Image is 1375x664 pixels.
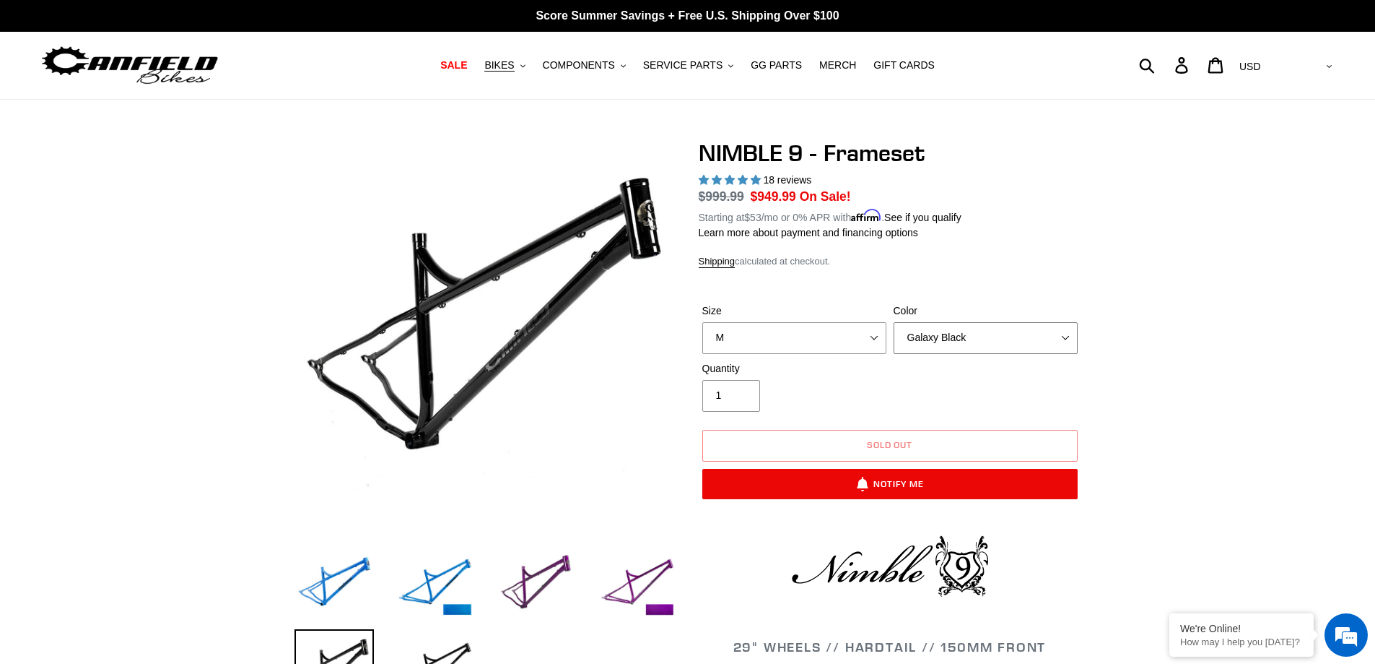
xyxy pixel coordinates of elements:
[702,303,886,319] label: Size
[699,207,961,225] p: Starting at /mo or 0% APR with .
[1180,623,1303,634] div: We're Online!
[699,254,1081,269] div: calculated at checkout.
[294,546,374,625] img: Load image into Gallery viewer, NIMBLE 9 - Frameset
[636,56,741,75] button: SERVICE PARTS
[1180,637,1303,647] p: How may I help you today?
[894,303,1078,319] label: Color
[763,174,811,186] span: 18 reviews
[477,56,532,75] button: BIKES
[702,430,1078,462] button: Sold out
[536,56,633,75] button: COMPONENTS
[497,546,576,625] img: Load image into Gallery viewer, NIMBLE 9 - Frameset
[884,212,961,223] a: See if you qualify - Learn more about Affirm Financing (opens in modal)
[851,210,881,222] span: Affirm
[699,189,744,204] s: $999.99
[819,59,856,72] span: MERCH
[543,59,615,72] span: COMPONENTS
[484,59,514,72] span: BIKES
[733,639,1047,655] span: 29" WHEELS // HARDTAIL // 150MM FRONT
[1147,49,1184,81] input: Search
[440,59,467,72] span: SALE
[699,139,1081,167] h1: NIMBLE 9 - Frameset
[643,59,723,72] span: SERVICE PARTS
[40,43,220,88] img: Canfield Bikes
[867,439,913,450] span: Sold out
[812,56,863,75] a: MERCH
[699,174,764,186] span: 4.89 stars
[873,59,935,72] span: GIFT CARDS
[598,546,677,625] img: Load image into Gallery viewer, NIMBLE 9 - Frameset
[699,227,918,238] a: Learn more about payment and financing options
[702,361,886,376] label: Quantity
[744,212,761,223] span: $53
[702,469,1078,499] button: Notify Me
[699,256,735,268] a: Shipping
[800,187,851,206] span: On Sale!
[751,189,796,204] span: $949.99
[751,59,802,72] span: GG PARTS
[433,56,474,75] a: SALE
[866,56,942,75] a: GIFT CARDS
[743,56,809,75] a: GG PARTS
[396,546,475,625] img: Load image into Gallery viewer, NIMBLE 9 - Frameset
